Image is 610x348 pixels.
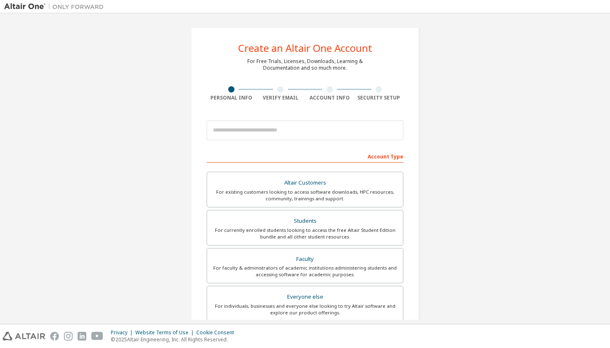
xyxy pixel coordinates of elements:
[238,43,372,53] div: Create an Altair One Account
[64,332,73,341] img: instagram.svg
[207,95,256,101] div: Personal Info
[111,329,135,336] div: Privacy
[196,329,239,336] div: Cookie Consent
[247,58,363,71] div: For Free Trials, Licenses, Downloads, Learning & Documentation and so much more.
[91,332,103,341] img: youtube.svg
[212,253,398,265] div: Faculty
[212,291,398,303] div: Everyone else
[212,227,398,240] div: For currently enrolled students looking to access the free Altair Student Edition bundle and all ...
[2,332,45,341] img: altair_logo.svg
[212,265,398,278] div: For faculty & administrators of academic institutions administering students and accessing softwa...
[305,95,354,101] div: Account Info
[135,329,196,336] div: Website Terms of Use
[207,149,403,163] div: Account Type
[111,336,239,343] p: © 2025 Altair Engineering, Inc. All Rights Reserved.
[212,215,398,227] div: Students
[212,303,398,316] div: For individuals, businesses and everyone else looking to try Altair software and explore our prod...
[212,189,398,202] div: For existing customers looking to access software downloads, HPC resources, community, trainings ...
[4,2,108,11] img: Altair One
[354,95,404,101] div: Security Setup
[212,177,398,189] div: Altair Customers
[256,95,305,101] div: Verify Email
[78,332,86,341] img: linkedin.svg
[50,332,59,341] img: facebook.svg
